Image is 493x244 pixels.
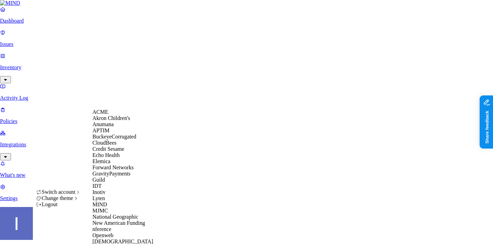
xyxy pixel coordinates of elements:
[92,220,145,226] span: New American Funding
[42,195,73,201] span: Change theme
[92,134,136,139] span: BuckeyeCorrugated
[92,146,124,152] span: Credit Sesame
[42,189,75,195] span: Switch account
[92,226,111,232] span: nference
[92,177,105,183] span: Guild
[92,115,130,121] span: Akron Children's
[92,202,107,207] span: MIND
[92,195,105,201] span: Lyten
[92,171,130,176] span: GravityPayments
[92,214,138,220] span: National Geographic
[92,208,108,213] span: MJMC
[92,164,134,170] span: Forward Networks
[92,121,114,127] span: Anumana
[92,127,110,133] span: APTIM
[92,232,113,238] span: Openweb
[92,158,110,164] span: Elemica
[36,202,81,208] div: Logout
[92,189,105,195] span: Inotiv
[92,109,108,115] span: ACME
[92,140,116,146] span: CloudBees
[92,183,102,189] span: IDT
[92,152,120,158] span: Echo Health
